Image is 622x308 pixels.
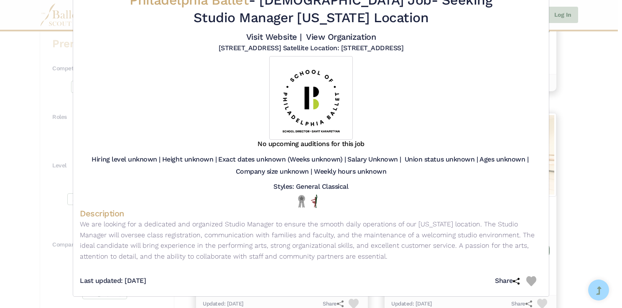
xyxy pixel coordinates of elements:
h5: Hiring level unknown | [92,155,160,164]
h5: Union status unknown | [405,155,478,164]
p: We are looking for a dedicated and organized Studio Manager to ensure the smooth daily operations... [80,219,542,262]
h4: Description [80,208,542,219]
h5: Last updated: [DATE] [80,277,146,285]
h5: [STREET_ADDRESS] Satellite Location: [STREET_ADDRESS] [219,44,404,53]
h5: Company size unknown | [236,167,312,176]
img: Heart [526,276,536,286]
img: Local [296,195,307,208]
img: Logo [269,56,353,140]
h5: Weekly hours unknown [314,167,386,176]
h5: Share [495,277,526,285]
a: View Organization [306,32,376,42]
img: All [311,195,317,208]
h5: Ages unknown | [479,155,528,164]
h5: Height unknown | [162,155,217,164]
h5: Salary Unknown | [347,155,401,164]
h5: Styles: General Classical [273,182,348,191]
a: Visit Website | [246,32,302,42]
h5: No upcoming auditions for this job [257,140,365,149]
h5: Exact dates unknown (Weeks unknown) | [218,155,346,164]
